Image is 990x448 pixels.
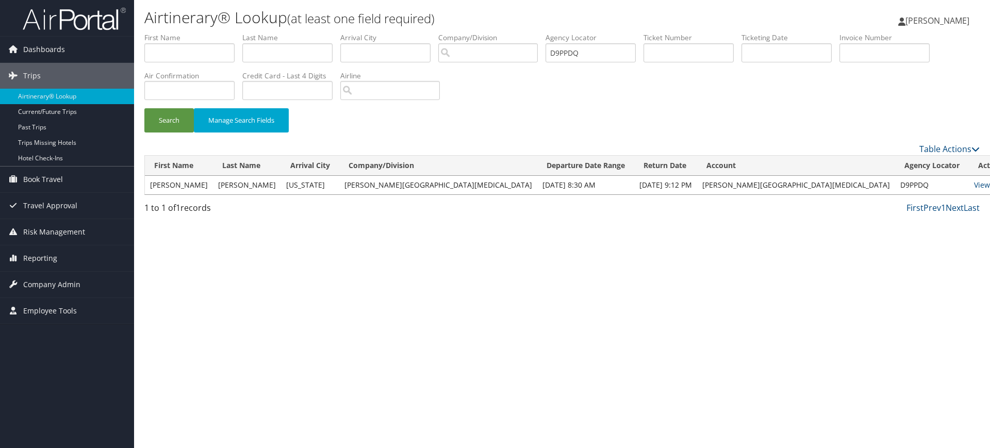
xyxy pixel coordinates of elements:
[242,32,340,43] label: Last Name
[905,15,969,26] span: [PERSON_NAME]
[537,156,634,176] th: Departure Date Range: activate to sort column ascending
[741,32,839,43] label: Ticketing Date
[144,32,242,43] label: First Name
[537,176,634,194] td: [DATE] 8:30 AM
[634,156,697,176] th: Return Date: activate to sort column ascending
[941,202,946,213] a: 1
[964,202,980,213] a: Last
[144,7,701,28] h1: Airtinerary® Lookup
[176,202,180,213] span: 1
[23,37,65,62] span: Dashboards
[697,176,895,194] td: [PERSON_NAME][GEOGRAPHIC_DATA][MEDICAL_DATA]
[144,108,194,132] button: Search
[23,7,126,31] img: airportal-logo.png
[340,32,438,43] label: Arrival City
[144,202,342,219] div: 1 to 1 of records
[145,176,213,194] td: [PERSON_NAME]
[23,193,77,219] span: Travel Approval
[974,180,990,190] a: View
[839,32,937,43] label: Invoice Number
[144,71,242,81] label: Air Confirmation
[287,10,435,27] small: (at least one field required)
[697,156,895,176] th: Account: activate to sort column ascending
[23,167,63,192] span: Book Travel
[946,202,964,213] a: Next
[906,202,923,213] a: First
[895,176,969,194] td: D9PPDQ
[23,272,80,297] span: Company Admin
[895,156,969,176] th: Agency Locator: activate to sort column ascending
[923,202,941,213] a: Prev
[23,245,57,271] span: Reporting
[643,32,741,43] label: Ticket Number
[281,176,339,194] td: [US_STATE]
[242,71,340,81] label: Credit Card - Last 4 Digits
[919,143,980,155] a: Table Actions
[281,156,339,176] th: Arrival City: activate to sort column ascending
[23,219,85,245] span: Risk Management
[634,176,697,194] td: [DATE] 9:12 PM
[339,176,537,194] td: [PERSON_NAME][GEOGRAPHIC_DATA][MEDICAL_DATA]
[340,71,448,81] label: Airline
[213,156,281,176] th: Last Name: activate to sort column ascending
[194,108,289,132] button: Manage Search Fields
[145,156,213,176] th: First Name: activate to sort column ascending
[898,5,980,36] a: [PERSON_NAME]
[23,63,41,89] span: Trips
[213,176,281,194] td: [PERSON_NAME]
[438,32,546,43] label: Company/Division
[339,156,537,176] th: Company/Division
[23,298,77,324] span: Employee Tools
[546,32,643,43] label: Agency Locator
